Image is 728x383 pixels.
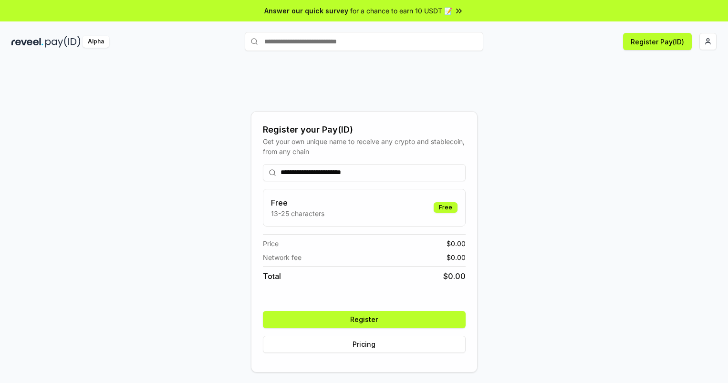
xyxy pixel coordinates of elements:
[447,252,466,262] span: $ 0.00
[447,238,466,248] span: $ 0.00
[350,6,452,16] span: for a chance to earn 10 USDT 📝
[434,202,458,213] div: Free
[264,6,348,16] span: Answer our quick survey
[45,36,81,48] img: pay_id
[263,311,466,328] button: Register
[263,252,302,262] span: Network fee
[263,123,466,136] div: Register your Pay(ID)
[263,238,279,248] span: Price
[11,36,43,48] img: reveel_dark
[263,336,466,353] button: Pricing
[623,33,692,50] button: Register Pay(ID)
[83,36,109,48] div: Alpha
[271,208,324,218] p: 13-25 characters
[271,197,324,208] h3: Free
[263,270,281,282] span: Total
[443,270,466,282] span: $ 0.00
[263,136,466,156] div: Get your own unique name to receive any crypto and stablecoin, from any chain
